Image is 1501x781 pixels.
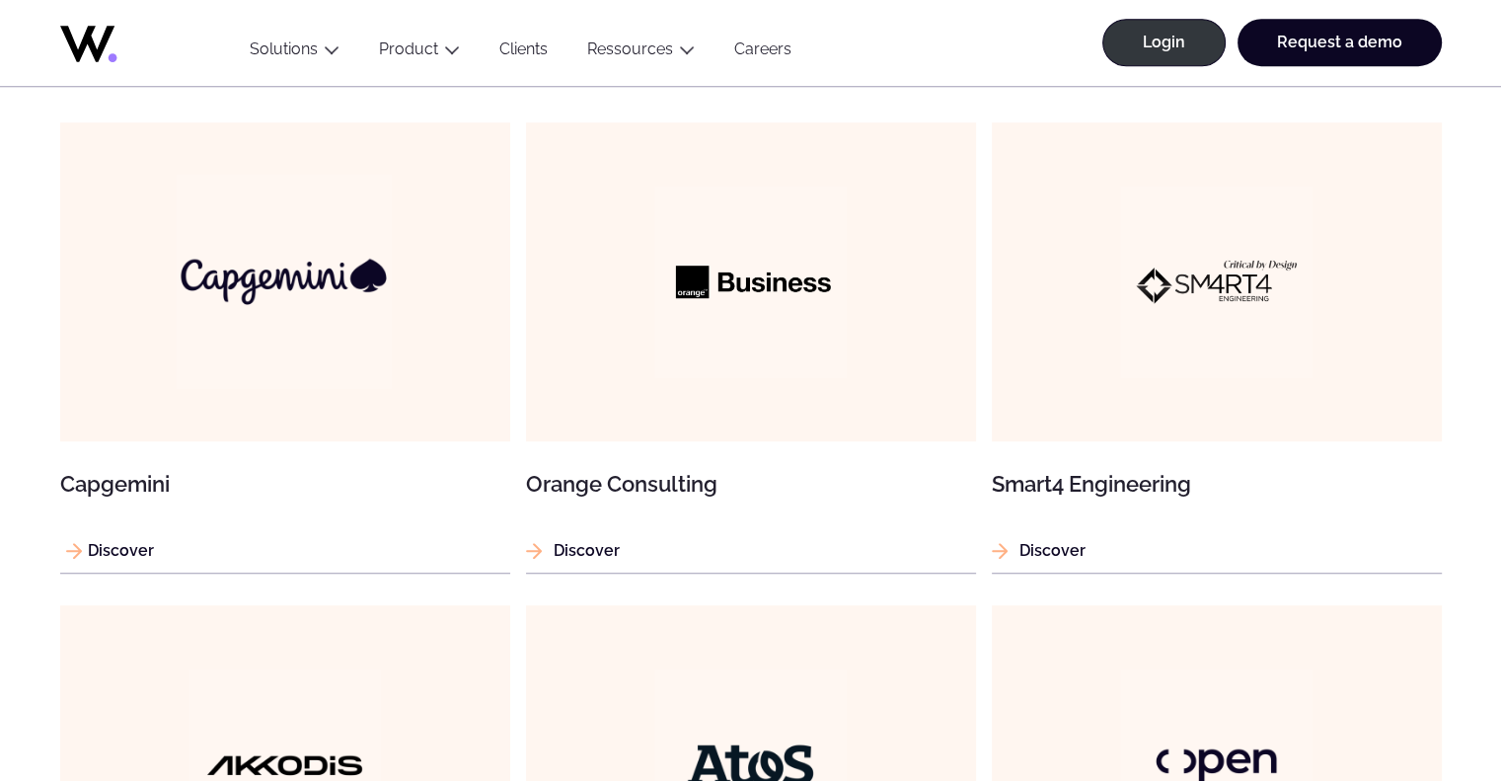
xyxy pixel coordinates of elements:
[1238,19,1442,66] a: Request a demo
[714,39,811,66] a: Careers
[526,473,976,495] h3: Orange Consulting
[177,174,392,389] img: Capgemini
[526,122,976,574] a: Orange Consulting Orange Consulting Discover
[60,538,510,563] p: Discover
[526,538,976,563] p: Discover
[1371,651,1473,753] iframe: Chatbot
[992,122,1442,574] a: Smart4 Engineering Smart4 Engineering Discover
[992,473,1442,495] h3: Smart4 Engineering
[60,122,510,574] a: Capgemini Capgemini Discover
[1120,186,1312,377] img: Smart4 Engineering
[480,39,567,66] a: Clients
[379,39,438,58] a: Product
[992,538,1442,563] p: Discover
[587,39,673,58] a: Ressources
[60,473,510,495] h3: Capgemini
[654,186,846,377] img: Orange Consulting
[359,39,480,66] button: Product
[1102,19,1226,66] a: Login
[567,39,714,66] button: Ressources
[230,39,359,66] button: Solutions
